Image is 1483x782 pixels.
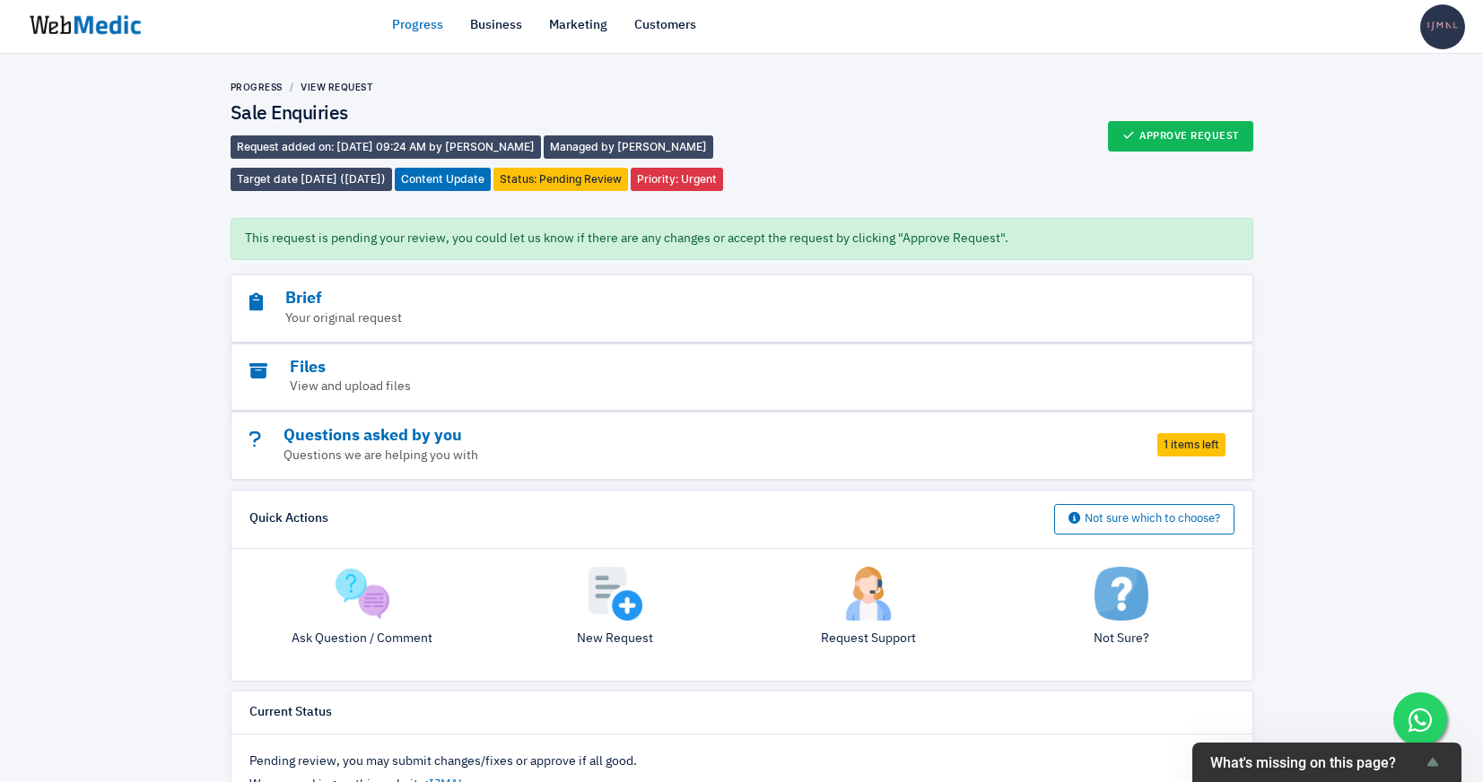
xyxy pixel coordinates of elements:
button: Show survey - What's missing on this page? [1210,752,1444,773]
h4: Sale Enquiries [231,103,742,126]
a: Customers [634,16,696,35]
span: Target date [DATE] ([DATE]) [231,168,392,191]
p: Ask Question / Comment [249,630,475,648]
h3: Files [249,358,1136,378]
span: Request added on: [DATE] 09:24 AM by [PERSON_NAME] [231,135,541,159]
a: Progress [392,16,443,35]
a: Business [470,16,522,35]
img: not-sure.png [1095,567,1148,621]
img: question.png [336,567,389,621]
h6: Current Status [249,705,332,721]
p: Request Support [755,630,981,648]
span: Managed by [PERSON_NAME] [544,135,713,159]
img: add.png [589,567,642,621]
button: Approve Request [1108,121,1253,152]
span: Status: Pending Review [493,168,628,191]
nav: breadcrumb [231,81,742,94]
img: support.png [842,567,895,621]
a: Progress [231,82,283,92]
a: View Request [301,82,373,92]
h3: Brief [249,289,1136,309]
h3: Questions asked by you [249,426,1136,447]
a: Marketing [549,16,607,35]
span: What's missing on this page? [1210,754,1422,771]
button: Not sure which to choose? [1054,504,1234,534]
span: Priority: Urgent [631,168,723,191]
p: New Request [502,630,728,648]
p: View and upload files [249,378,1136,396]
span: Content Update [395,168,491,191]
p: Questions we are helping you with [249,447,1136,465]
div: This request is pending your review, you could let us know if there are any changes or accept the... [231,218,1253,260]
p: Pending review, you may submit changes/fixes or approve if all good. [249,752,1234,771]
p: Not Sure? [1008,630,1234,648]
p: Your original request [249,309,1136,328]
span: 1 items left [1157,433,1226,456]
h6: Quick Actions [249,511,328,527]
